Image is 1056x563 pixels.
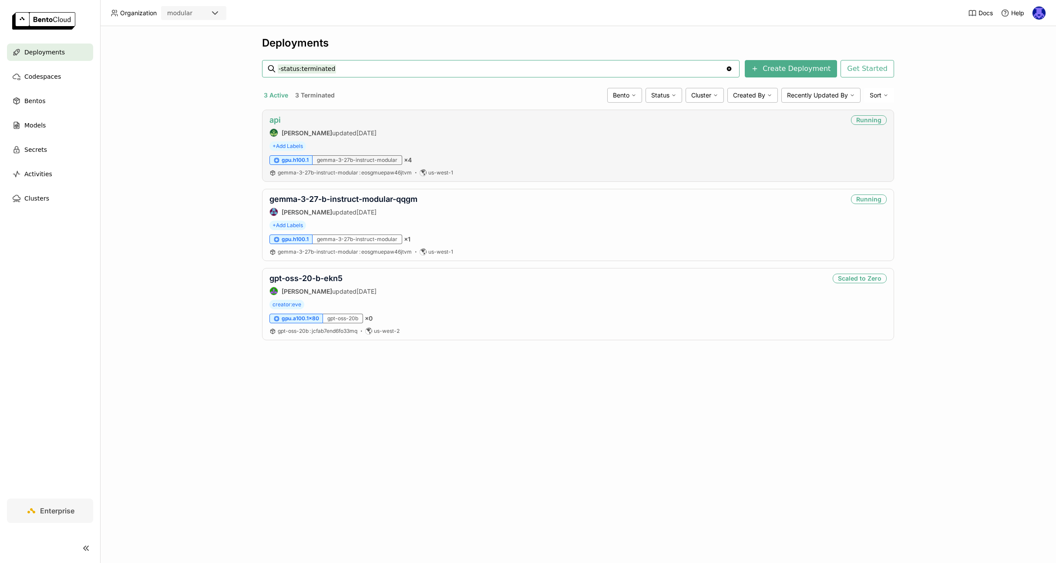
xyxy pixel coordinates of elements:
[262,90,290,101] button: 3 Active
[24,169,52,179] span: Activities
[269,274,343,283] a: gpt-oss-20-b-ekn5
[269,300,304,309] span: creator:eve
[745,60,837,77] button: Create Deployment
[7,141,93,158] a: Secrets
[404,156,412,164] span: × 4
[120,9,157,17] span: Organization
[374,328,400,335] span: us-west-2
[40,506,74,515] span: Enterprise
[979,9,993,17] span: Docs
[7,68,93,85] a: Codespaces
[7,499,93,523] a: Enterprise
[968,9,993,17] a: Docs
[313,155,402,165] div: gemma-3-27b-instruct-modular
[356,208,377,216] span: [DATE]
[282,315,319,322] span: gpu.a100.1x80
[404,235,410,243] span: × 1
[607,88,642,103] div: Bento
[726,65,733,72] svg: Clear value
[278,248,412,255] a: gemma-3-27b-instruct-modular:eosgmuepaw46jtvm
[356,129,377,137] span: [DATE]
[686,88,724,103] div: Cluster
[356,288,377,295] span: [DATE]
[278,169,412,176] span: gemma-3-27b-instruct-modular eosgmuepaw46jtvm
[781,88,861,103] div: Recently Updated By
[841,60,894,77] button: Get Started
[323,314,363,323] div: gpt-oss-20b
[613,91,629,99] span: Bento
[269,141,306,151] span: +Add Labels
[7,44,93,61] a: Deployments
[278,169,412,176] a: gemma-3-27b-instruct-modular:eosgmuepaw46jtvm
[1001,9,1024,17] div: Help
[269,115,281,124] a: api
[7,92,93,110] a: Bentos
[24,193,49,204] span: Clusters
[278,328,357,334] span: gpt-oss-20b jcfab7end6fo33mq
[269,287,377,295] div: updated
[309,328,311,334] span: :
[365,315,373,322] span: × 0
[646,88,682,103] div: Status
[167,9,192,17] div: modular
[24,71,61,82] span: Codespaces
[851,194,887,204] div: Running
[1011,9,1024,17] span: Help
[851,115,887,125] div: Running
[278,62,726,76] input: Search
[7,190,93,207] a: Clusters
[270,287,278,295] img: Shenyang Zhao
[12,12,75,30] img: logo
[269,194,417,204] a: gemma-3-27-b-instruct-modular-qqgm
[651,91,669,99] span: Status
[269,208,417,216] div: updated
[24,120,46,131] span: Models
[1032,7,1046,20] img: Newton Jain
[293,90,336,101] button: 3 Terminated
[313,235,402,244] div: gemma-3-27b-instruct-modular
[269,128,377,137] div: updated
[428,248,453,255] span: us-west-1
[359,248,360,255] span: :
[282,208,332,216] strong: [PERSON_NAME]
[787,91,848,99] span: Recently Updated By
[7,117,93,134] a: Models
[282,236,309,243] span: gpu.h100.1
[270,208,278,216] img: Jiang
[24,144,47,155] span: Secrets
[282,288,332,295] strong: [PERSON_NAME]
[262,37,894,50] div: Deployments
[833,274,887,283] div: Scaled to Zero
[7,165,93,183] a: Activities
[691,91,711,99] span: Cluster
[282,157,309,164] span: gpu.h100.1
[864,88,894,103] div: Sort
[359,169,360,176] span: :
[282,129,332,137] strong: [PERSON_NAME]
[428,169,453,176] span: us-west-1
[278,328,357,335] a: gpt-oss-20b:jcfab7end6fo33mq
[733,91,765,99] span: Created By
[24,47,65,57] span: Deployments
[270,129,278,137] img: Kevin Bi
[193,9,194,18] input: Selected modular.
[269,221,306,230] span: +Add Labels
[278,248,412,255] span: gemma-3-27b-instruct-modular eosgmuepaw46jtvm
[24,96,45,106] span: Bentos
[727,88,778,103] div: Created By
[870,91,881,99] span: Sort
